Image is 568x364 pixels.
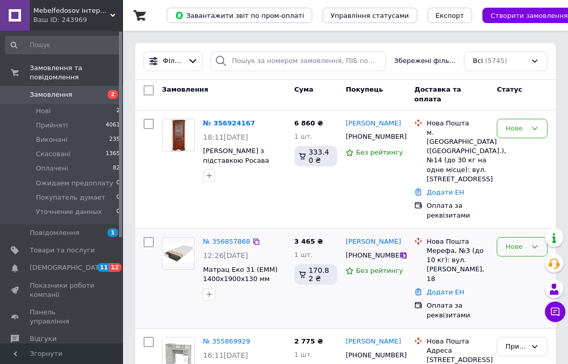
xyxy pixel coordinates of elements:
a: № 356857868 [203,238,250,245]
span: 0 [116,179,120,188]
input: Пошук за номером замовлення, ПІБ покупця, номером телефону, Email, номером накладної [211,51,386,71]
span: Покупатель думает [36,193,105,202]
span: Уточнение данных [36,207,102,217]
a: Матрац Еко 31 (ЕММ) 1400х1900х130 мм боннель односторонній до 90 кг [203,266,278,311]
span: Виконані [36,135,68,144]
div: Оплата за реквізитами [427,301,489,319]
span: 6 860 ₴ [294,119,323,127]
div: Нова Пошта [427,119,489,128]
img: Фото товару [163,244,194,263]
span: Ожидаем предоплату [36,179,113,188]
span: 82 [113,164,120,173]
div: Мерефа, №3 (до 10 кг): вул. [PERSON_NAME], 18 [427,246,489,284]
span: Замовлення [162,86,208,94]
span: 0 [116,207,120,217]
span: Скасовані [36,149,71,159]
span: Всі [473,56,483,66]
span: 12:26[DATE] [203,251,248,260]
span: 1365 [106,149,120,159]
span: [PHONE_NUMBER] [346,251,407,259]
a: № 356924167 [203,119,255,127]
span: Фільтри [163,56,184,66]
span: Нові [36,106,51,116]
span: 1 шт. [294,133,313,140]
img: Фото товару [171,119,186,151]
span: Доставка та оплата [414,86,461,103]
div: Нове [505,123,526,134]
span: Покупець [346,86,383,94]
span: 1 шт. [294,251,313,259]
a: № 355869929 [203,337,250,345]
span: 4061 [106,121,120,130]
button: Експорт [428,8,473,23]
span: 1 шт. [294,351,313,358]
button: Управління статусами [322,8,417,23]
span: Показники роботи компанії [30,281,95,299]
a: [PERSON_NAME] [346,237,401,247]
span: Панель управління [30,308,95,326]
span: 3 465 ₴ [294,238,323,245]
span: 12 [109,263,121,272]
a: Фото товару [162,237,195,270]
div: 333.40 ₴ [294,146,338,166]
span: Cума [294,86,313,94]
span: [DEMOGRAPHIC_DATA] [30,263,106,272]
div: Нова Пошта [427,237,489,246]
button: Чат з покупцем [545,302,565,322]
span: 2 775 ₴ [294,337,323,345]
span: 235 [109,135,120,144]
span: Без рейтингу [356,267,403,274]
span: 11 [97,263,109,272]
span: Оплачені [36,164,68,173]
button: Завантажити звіт по пром-оплаті [167,8,312,23]
span: Замовлення та повідомлення [30,63,123,82]
span: Експорт [436,12,464,19]
span: [PHONE_NUMBER] [346,133,407,140]
a: Додати ЕН [427,188,464,196]
span: 1 [108,228,118,237]
a: [PERSON_NAME] з підставкою Росава МР-2698 МР-2697 (БМФ) 610х610х2020мм [203,147,269,192]
a: [PERSON_NAME] [346,337,401,347]
span: Завантажити звіт по пром-оплаті [175,11,304,20]
span: Управління статусами [331,12,409,19]
span: Відгуки [30,334,56,344]
span: Замовлення [30,90,72,99]
span: Статус [497,86,522,94]
span: 2 [116,106,120,116]
a: Додати ЕН [427,288,464,296]
span: Прийняті [36,121,68,130]
div: Ваш ID: 243969 [33,15,123,25]
div: Нова Пошта [427,337,489,346]
div: 170.82 ₴ [294,264,338,285]
input: Пошук [5,36,121,54]
a: Фото товару [162,119,195,152]
div: Нове [505,242,526,252]
span: Повідомлення [30,228,79,238]
a: [PERSON_NAME] [346,119,401,129]
span: 18:11[DATE] [203,133,248,141]
span: Без рейтингу [356,148,403,156]
span: Mebelfedosov інтернет магазин меблів [33,6,110,15]
div: Прийнято [505,341,526,352]
span: 2 [108,90,118,99]
span: [PHONE_NUMBER] [346,351,407,359]
span: 16:11[DATE] [203,351,248,359]
span: Товари та послуги [30,246,95,255]
span: 0 [116,193,120,202]
div: м. [GEOGRAPHIC_DATA] ([GEOGRAPHIC_DATA].), №14 (до 30 кг на одне місце): вул. [STREET_ADDRESS] [427,128,489,184]
span: (5745) [485,57,507,65]
span: Збережені фільтри: [394,56,456,66]
div: Оплата за реквізитами [427,201,489,220]
span: Створити замовлення [491,12,568,19]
